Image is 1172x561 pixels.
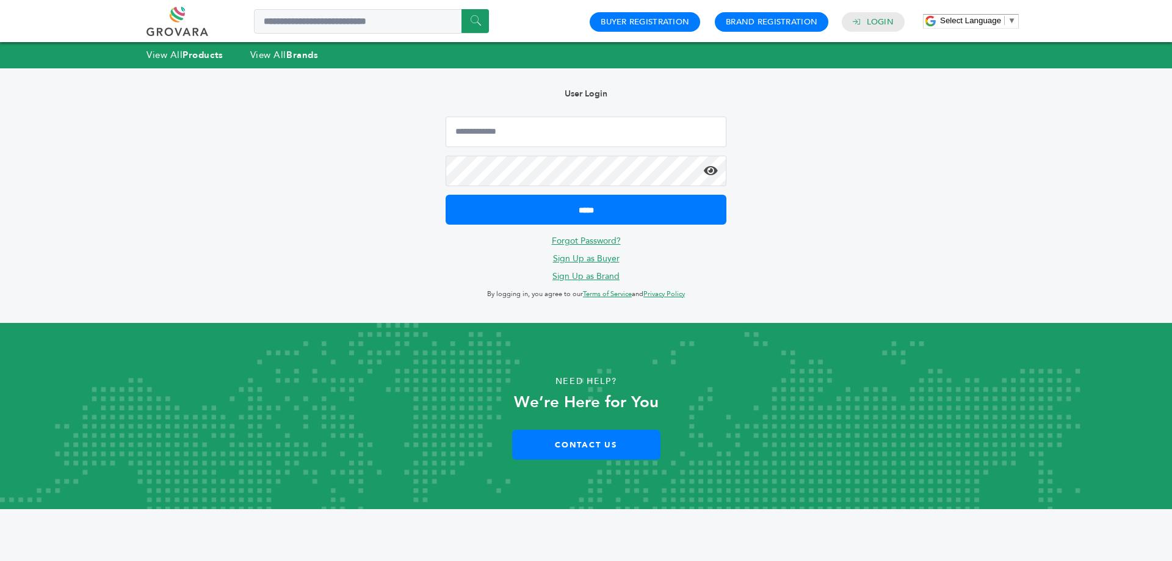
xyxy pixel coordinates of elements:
span: ▼ [1008,16,1016,25]
a: Sign Up as Buyer [553,253,620,264]
p: By logging in, you agree to our and [446,287,726,302]
strong: We’re Here for You [514,391,659,413]
a: Terms of Service [583,289,632,299]
a: View AllProducts [146,49,223,61]
a: Buyer Registration [601,16,689,27]
a: Select Language​ [940,16,1016,25]
strong: Products [183,49,223,61]
a: Privacy Policy [643,289,685,299]
span: Select Language [940,16,1001,25]
a: Sign Up as Brand [552,270,620,282]
b: User Login [565,88,607,100]
a: View AllBrands [250,49,319,61]
input: Search a product or brand... [254,9,489,34]
a: Forgot Password? [552,235,621,247]
strong: Brands [286,49,318,61]
p: Need Help? [59,372,1113,391]
a: Contact Us [512,430,660,460]
input: Email Address [446,117,726,147]
a: Brand Registration [726,16,817,27]
input: Password [446,156,726,186]
a: Login [867,16,894,27]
